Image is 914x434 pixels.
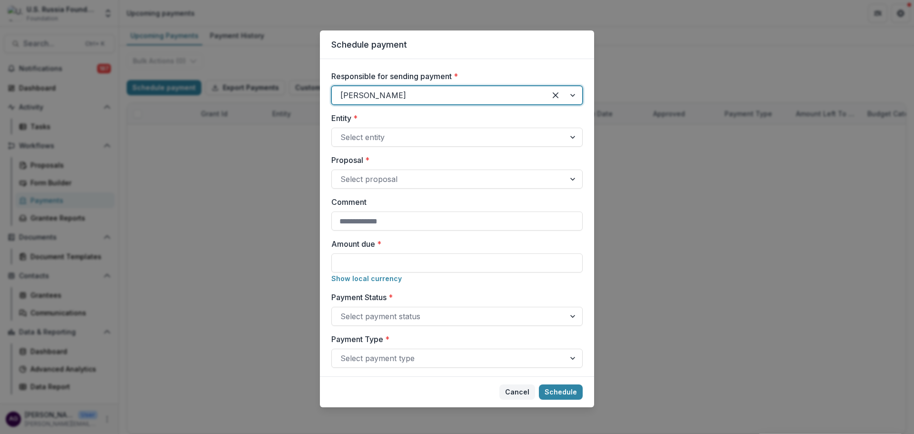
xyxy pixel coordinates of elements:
[320,30,594,59] header: Schedule payment
[548,88,563,103] div: Clear selected options
[331,71,577,82] label: Responsible for sending payment
[331,375,577,387] label: Due date
[331,274,402,283] button: Show local currency
[331,333,577,345] label: Payment Type
[539,384,583,400] button: Schedule
[331,238,577,250] label: Amount due
[331,292,577,303] label: Payment Status
[331,112,577,124] label: Entity
[499,384,535,400] button: Cancel
[331,154,577,166] label: Proposal
[331,196,577,208] label: Comment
